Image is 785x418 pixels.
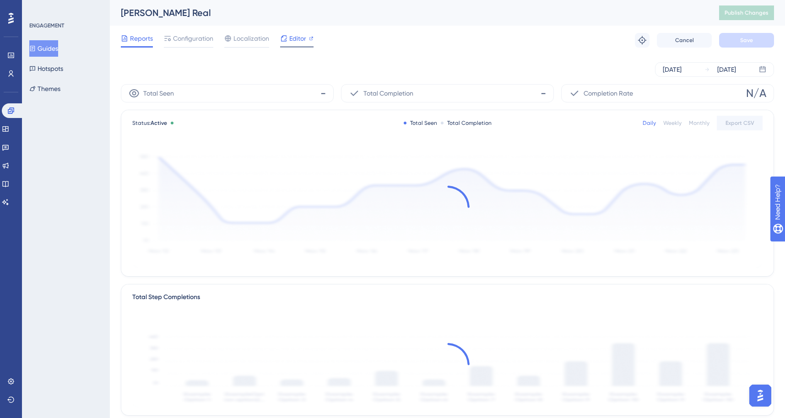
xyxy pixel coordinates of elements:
[717,116,763,130] button: Export CSV
[29,40,58,57] button: Guides
[643,119,656,127] div: Daily
[320,86,326,101] span: -
[22,2,57,13] span: Need Help?
[233,33,269,44] span: Localization
[541,86,546,101] span: -
[151,120,167,126] span: Active
[132,292,200,303] div: Total Step Completions
[717,64,736,75] div: [DATE]
[663,64,682,75] div: [DATE]
[675,37,694,44] span: Cancel
[29,22,64,29] div: ENGAGEMENT
[143,88,174,99] span: Total Seen
[725,119,754,127] span: Export CSV
[719,33,774,48] button: Save
[584,88,633,99] span: Completion Rate
[689,119,709,127] div: Monthly
[29,80,60,97] button: Themes
[130,33,153,44] span: Reports
[725,9,769,16] span: Publish Changes
[747,382,774,409] iframe: UserGuiding AI Assistant Launcher
[404,119,437,127] div: Total Seen
[740,37,753,44] span: Save
[121,6,696,19] div: [PERSON_NAME] Real
[663,119,682,127] div: Weekly
[657,33,712,48] button: Cancel
[289,33,306,44] span: Editor
[132,119,167,127] span: Status:
[363,88,413,99] span: Total Completion
[441,119,492,127] div: Total Completion
[29,60,63,77] button: Hotspots
[173,33,213,44] span: Configuration
[746,86,766,101] span: N/A
[719,5,774,20] button: Publish Changes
